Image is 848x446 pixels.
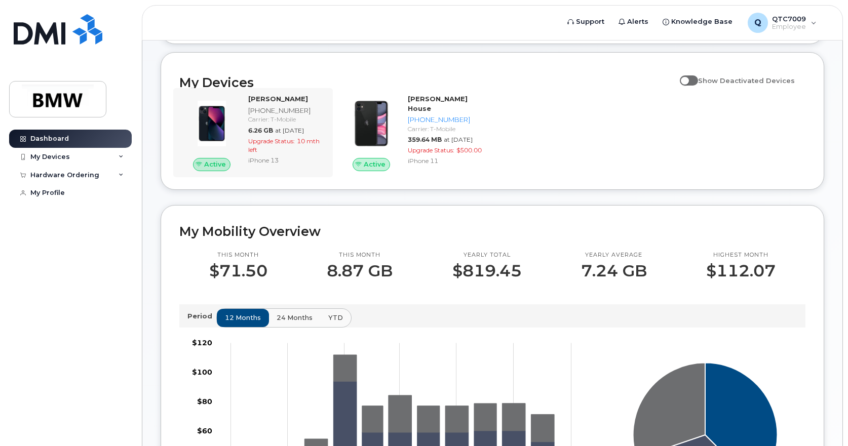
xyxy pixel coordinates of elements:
[408,146,454,154] span: Upgrade Status:
[248,137,295,145] span: Upgrade Status:
[576,17,604,27] span: Support
[248,95,308,103] strong: [PERSON_NAME]
[347,99,396,148] img: iPhone_11.jpg
[560,12,611,32] a: Support
[581,262,647,280] p: 7.24 GB
[706,262,776,280] p: $112.07
[179,75,675,90] h2: My Devices
[327,251,393,259] p: This month
[671,17,733,27] span: Knowledge Base
[656,12,740,32] a: Knowledge Base
[339,94,486,171] a: Active[PERSON_NAME] House[PHONE_NUMBER]Carrier: T-Mobile359.64 MBat [DATE]Upgrade Status:$500.00i...
[408,125,482,133] div: Carrier: T-Mobile
[328,313,343,322] span: YTD
[248,115,323,124] div: Carrier: T-Mobile
[277,313,313,322] span: 24 months
[179,94,327,171] a: Active[PERSON_NAME][PHONE_NUMBER]Carrier: T-Mobile6.26 GBat [DATE]Upgrade Status:10 mth leftiPhon...
[187,311,216,321] p: Period
[187,99,236,148] img: image20231002-3703462-1ig824h.jpeg
[197,426,212,435] tspan: $60
[611,12,656,32] a: Alerts
[364,159,386,169] span: Active
[209,251,267,259] p: This month
[327,262,393,280] p: 8.87 GB
[456,146,482,154] span: $500.00
[754,17,761,29] span: Q
[698,76,795,85] span: Show Deactivated Devices
[680,71,688,79] input: Show Deactivated Devices
[248,127,273,134] span: 6.26 GB
[248,137,320,153] span: 10 mth left
[248,106,323,115] div: [PHONE_NUMBER]
[741,13,824,33] div: QTC7009
[248,156,323,165] div: iPhone 13
[275,127,304,134] span: at [DATE]
[581,251,647,259] p: Yearly average
[192,368,212,377] tspan: $100
[772,15,806,23] span: QTC7009
[408,95,468,112] strong: [PERSON_NAME] House
[209,262,267,280] p: $71.50
[408,156,482,165] div: iPhone 11
[204,159,226,169] span: Active
[408,136,442,143] span: 359.64 MB
[408,115,482,125] div: [PHONE_NUMBER]
[452,262,522,280] p: $819.45
[804,402,840,438] iframe: Messenger Launcher
[706,251,776,259] p: Highest month
[452,251,522,259] p: Yearly total
[179,224,805,239] h2: My Mobility Overview
[772,23,806,31] span: Employee
[444,136,473,143] span: at [DATE]
[627,17,648,27] span: Alerts
[192,338,212,347] tspan: $120
[197,397,212,406] tspan: $80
